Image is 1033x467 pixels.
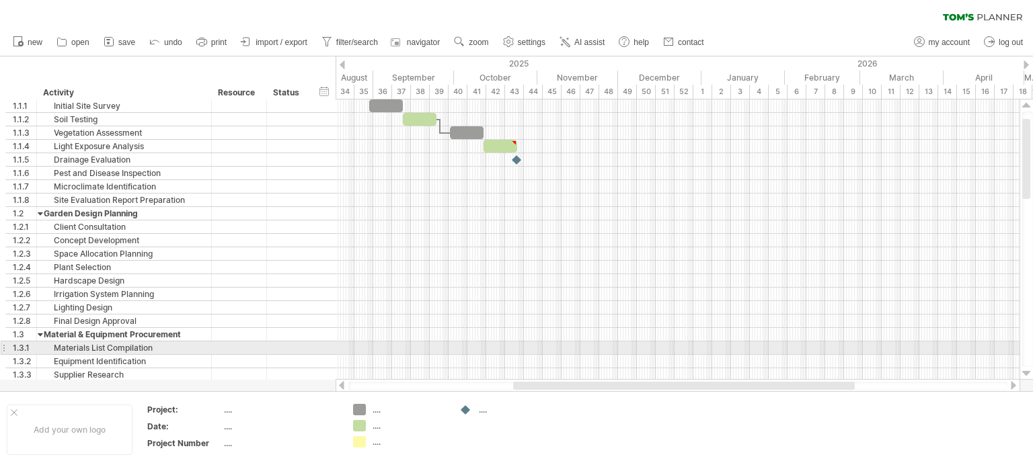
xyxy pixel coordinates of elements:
span: navigator [407,38,440,47]
div: 51 [656,85,675,99]
div: 7 [806,85,825,99]
div: February 2026 [785,71,860,85]
span: my account [929,38,970,47]
div: 44 [524,85,543,99]
div: 1.2.2 [13,234,36,247]
span: help [634,38,649,47]
div: 1.1.2 [13,113,36,126]
div: Final Design Approval [44,314,204,327]
div: 12 [901,85,919,99]
div: 34 [336,85,354,99]
div: March 2026 [860,71,944,85]
div: Plant Selection [44,261,204,273]
div: Space Allocation Planning [44,247,204,260]
a: settings [500,34,549,51]
div: Material & Equipment Procurement [44,328,204,341]
div: 45 [543,85,562,99]
div: 1.2.6 [13,288,36,300]
div: 1.3.1 [13,341,36,354]
div: 9 [844,85,863,99]
div: Lighting Design [44,301,204,314]
div: Soil Testing [44,113,204,126]
div: January 2026 [701,71,785,85]
div: Microclimate Identification [44,180,204,193]
div: Project Number [147,437,221,449]
div: Equipment Identification [44,355,204,368]
div: .... [373,436,446,448]
a: my account [911,34,974,51]
span: zoom [469,38,488,47]
div: Resource [218,86,259,99]
div: .... [479,404,552,415]
div: Project: [147,404,221,415]
div: Concept Development [44,234,204,247]
div: 4 [750,85,769,99]
div: 11 [882,85,901,99]
div: Irrigation System Planning [44,288,204,300]
span: settings [518,38,545,47]
div: 48 [599,85,618,99]
div: 1 [693,85,712,99]
a: filter/search [318,34,382,51]
div: 2 [712,85,731,99]
div: 15 [957,85,976,99]
div: .... [373,420,446,431]
div: Pest and Disease Inspection [44,167,204,179]
div: 41 [467,85,486,99]
span: print [211,38,227,47]
div: 3 [731,85,750,99]
div: 47 [580,85,599,99]
a: help [615,34,653,51]
div: 37 [392,85,411,99]
span: contact [678,38,704,47]
span: filter/search [336,38,378,47]
div: 43 [505,85,524,99]
div: 39 [430,85,449,99]
span: save [118,38,135,47]
div: September 2025 [373,71,454,85]
div: November 2025 [537,71,618,85]
div: 1.3.3 [13,368,36,381]
a: print [193,34,231,51]
div: 52 [675,85,693,99]
div: 18 [1013,85,1032,99]
div: 13 [919,85,938,99]
a: new [9,34,46,51]
div: 1.1.7 [13,180,36,193]
div: 1.2.8 [13,314,36,327]
div: 1.2.5 [13,274,36,287]
span: undo [164,38,182,47]
a: zoom [451,34,492,51]
div: Light Exposure Analysis [44,140,204,153]
div: 17 [995,85,1013,99]
div: 1.1.1 [13,99,36,112]
div: Add your own logo [7,405,132,455]
div: 40 [449,85,467,99]
div: 46 [562,85,580,99]
div: 1.1.4 [13,140,36,153]
span: import / export [256,38,307,47]
div: .... [224,421,337,432]
a: import / export [237,34,311,51]
div: Initial Site Survey [44,99,204,112]
span: AI assist [574,38,605,47]
div: 36 [373,85,392,99]
div: Site Evaluation Report Preparation [44,194,204,206]
div: 1.1.6 [13,167,36,179]
div: Client Consultation [44,220,204,233]
div: Supplier Research [44,368,204,381]
div: .... [224,437,337,449]
div: Activity [43,86,204,99]
div: Vegetation Assessment [44,126,204,139]
div: 1.3.2 [13,355,36,368]
a: contact [660,34,708,51]
div: Status [273,86,303,99]
div: 16 [976,85,995,99]
div: Hardscape Design [44,274,204,287]
div: 1.3 [13,328,36,341]
div: Garden Design Planning [44,207,204,220]
div: Materials List Compilation [44,341,204,354]
span: open [71,38,89,47]
div: .... [373,404,446,415]
div: Drainage Evaluation [44,153,204,166]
